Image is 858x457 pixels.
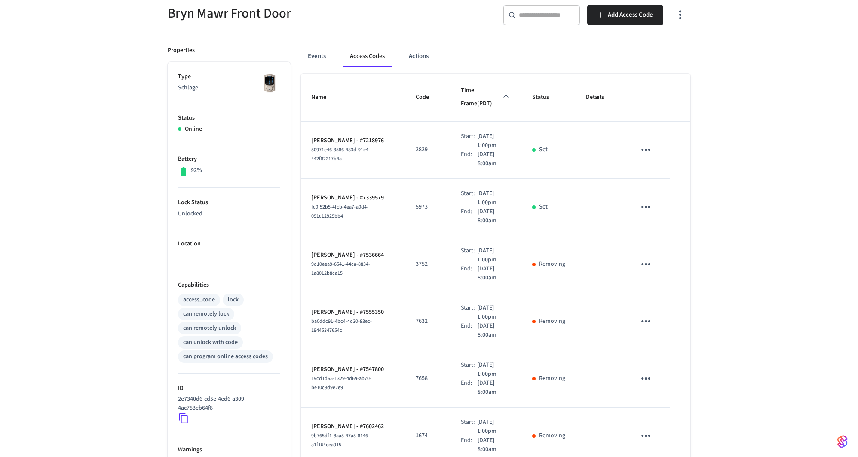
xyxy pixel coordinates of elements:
[461,189,477,207] div: Start:
[178,395,277,413] p: 2e7340d6-cd5e-4ed6-a309-4ac753eb64f8
[311,422,395,431] p: [PERSON_NAME] - #7602462
[178,83,280,92] p: Schlage
[311,318,372,334] span: ba0ddc91-4bc4-4d30-83ec-19445347654c
[228,295,239,304] div: lock
[461,361,477,379] div: Start:
[539,145,548,154] p: Set
[301,46,690,67] div: ant example
[532,91,560,104] span: Status
[178,209,280,218] p: Unlocked
[183,310,229,319] div: can remotely lock
[178,155,280,164] p: Battery
[539,317,565,326] p: Removing
[311,432,370,448] span: 9b765df1-8aa5-47a5-8146-a1f164eea915
[478,150,512,168] p: [DATE] 8:00am
[311,136,395,145] p: [PERSON_NAME] - #7218976
[461,150,478,168] div: End:
[178,281,280,290] p: Capabilities
[478,207,512,225] p: [DATE] 8:00am
[416,317,440,326] p: 7632
[461,418,477,436] div: Start:
[539,431,565,440] p: Removing
[191,166,202,175] p: 92%
[178,113,280,123] p: Status
[185,125,202,134] p: Online
[477,246,511,264] p: [DATE] 1:00pm
[311,91,337,104] span: Name
[168,5,424,22] h5: Bryn Mawr Front Door
[178,198,280,207] p: Lock Status
[343,46,392,67] button: Access Codes
[178,251,280,260] p: —
[461,132,477,150] div: Start:
[183,295,215,304] div: access_code
[311,375,371,391] span: 19cd1d65-1329-4d6a-ab70-be10c8d9e2e9
[461,246,477,264] div: Start:
[608,9,653,21] span: Add Access Code
[416,202,440,212] p: 5973
[416,260,440,269] p: 3752
[311,203,368,220] span: fc0f52b5-4fcb-4ea7-a0d4-091c12929bb4
[259,72,280,94] img: Schlage Sense Smart Deadbolt with Camelot Trim, Front
[477,361,511,379] p: [DATE] 1:00pm
[477,304,511,322] p: [DATE] 1:00pm
[461,304,477,322] div: Start:
[311,251,395,260] p: [PERSON_NAME] - #7536664
[477,132,511,150] p: [DATE] 1:00pm
[539,374,565,383] p: Removing
[311,193,395,202] p: [PERSON_NAME] - #7339579
[183,324,236,333] div: can remotely unlock
[461,379,478,397] div: End:
[416,145,440,154] p: 2829
[837,435,848,448] img: SeamLogoGradient.69752ec5.svg
[416,91,440,104] span: Code
[402,46,435,67] button: Actions
[478,379,512,397] p: [DATE] 8:00am
[416,431,440,440] p: 1674
[587,5,663,25] button: Add Access Code
[477,189,511,207] p: [DATE] 1:00pm
[478,436,512,454] p: [DATE] 8:00am
[461,264,478,282] div: End:
[461,207,478,225] div: End:
[178,72,280,81] p: Type
[168,46,195,55] p: Properties
[178,445,280,454] p: Warnings
[416,374,440,383] p: 7658
[586,91,615,104] span: Details
[461,84,511,111] span: Time Frame(PDT)
[311,308,395,317] p: [PERSON_NAME] - #7555350
[183,338,238,347] div: can unlock with code
[477,418,511,436] p: [DATE] 1:00pm
[478,322,512,340] p: [DATE] 8:00am
[311,365,395,374] p: [PERSON_NAME] - #7547800
[461,322,478,340] div: End:
[178,384,280,393] p: ID
[539,260,565,269] p: Removing
[461,436,478,454] div: End:
[311,261,370,277] span: 9d10eea9-6541-44ca-8834-1a8012b8ca15
[478,264,512,282] p: [DATE] 8:00am
[178,239,280,248] p: Location
[183,352,268,361] div: can program online access codes
[301,46,333,67] button: Events
[311,146,370,163] span: 50971e46-3586-483d-91e4-442f82217b4a
[539,202,548,212] p: Set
